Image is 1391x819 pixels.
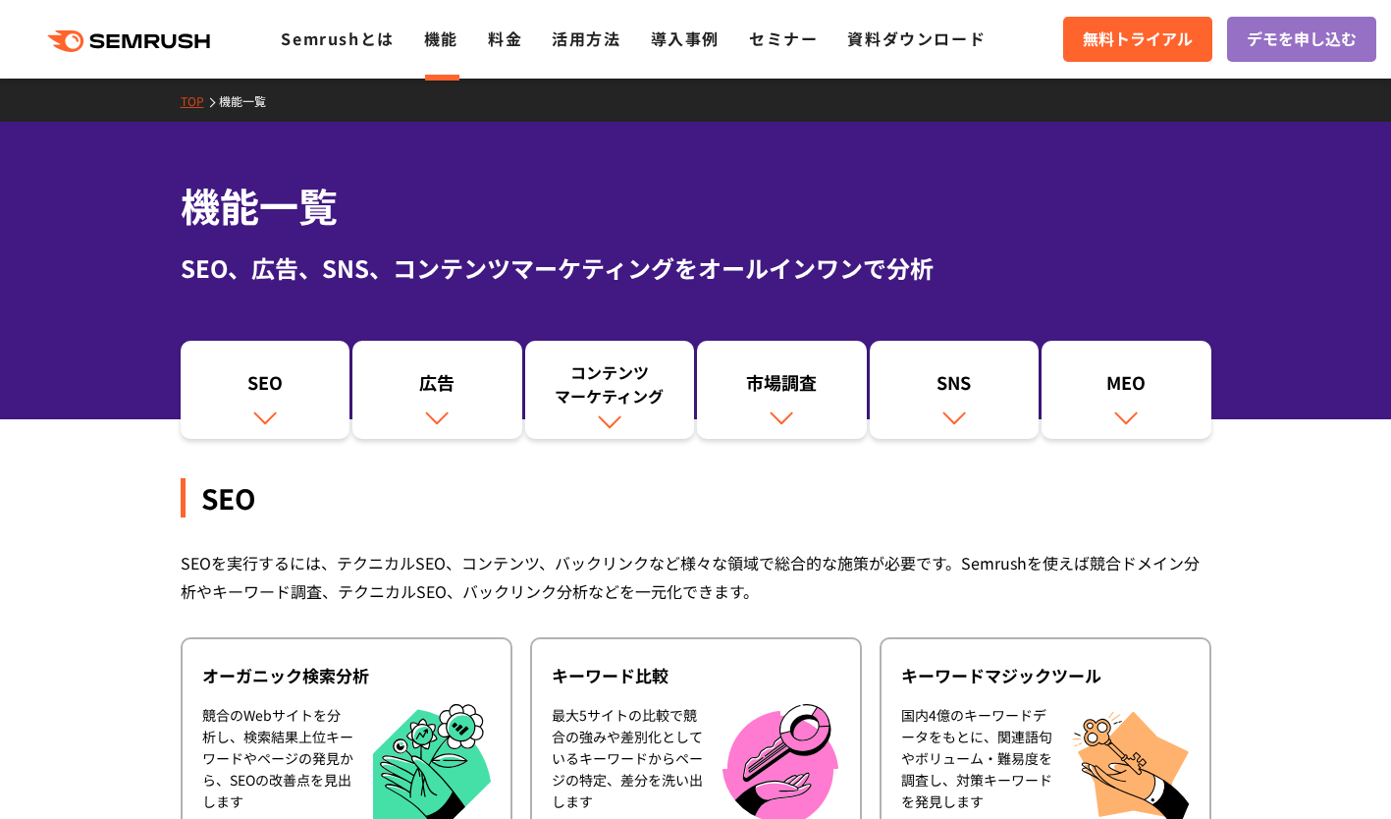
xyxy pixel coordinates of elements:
[1083,27,1193,52] span: 無料トライアル
[749,27,818,50] a: セミナー
[651,27,720,50] a: 導入事例
[870,341,1040,439] a: SNS
[707,370,857,404] div: 市場調査
[1227,17,1376,62] a: デモを申し込む
[1051,370,1202,404] div: MEO
[181,549,1211,606] div: SEOを実行するには、テクニカルSEO、コンテンツ、バックリンクなど様々な領域で総合的な施策が必要です。Semrushを使えば競合ドメイン分析やキーワード調査、テクニカルSEO、バックリンク分析...
[181,177,1211,235] h1: 機能一覧
[697,341,867,439] a: 市場調査
[281,27,394,50] a: Semrushとは
[424,27,458,50] a: 機能
[552,664,840,687] div: キーワード比較
[1042,341,1211,439] a: MEO
[552,27,620,50] a: 活用方法
[525,341,695,439] a: コンテンツマーケティング
[352,341,522,439] a: 広告
[181,92,219,109] a: TOP
[181,478,1211,518] div: SEO
[488,27,522,50] a: 料金
[202,664,491,687] div: オーガニック検索分析
[901,664,1190,687] div: キーワードマジックツール
[1247,27,1357,52] span: デモを申し込む
[362,370,512,404] div: 広告
[190,370,341,404] div: SEO
[847,27,986,50] a: 資料ダウンロード
[219,92,281,109] a: 機能一覧
[1063,17,1212,62] a: 無料トライアル
[181,341,350,439] a: SEO
[880,370,1030,404] div: SNS
[535,360,685,408] div: コンテンツ マーケティング
[181,250,1211,286] div: SEO、広告、SNS、コンテンツマーケティングをオールインワンで分析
